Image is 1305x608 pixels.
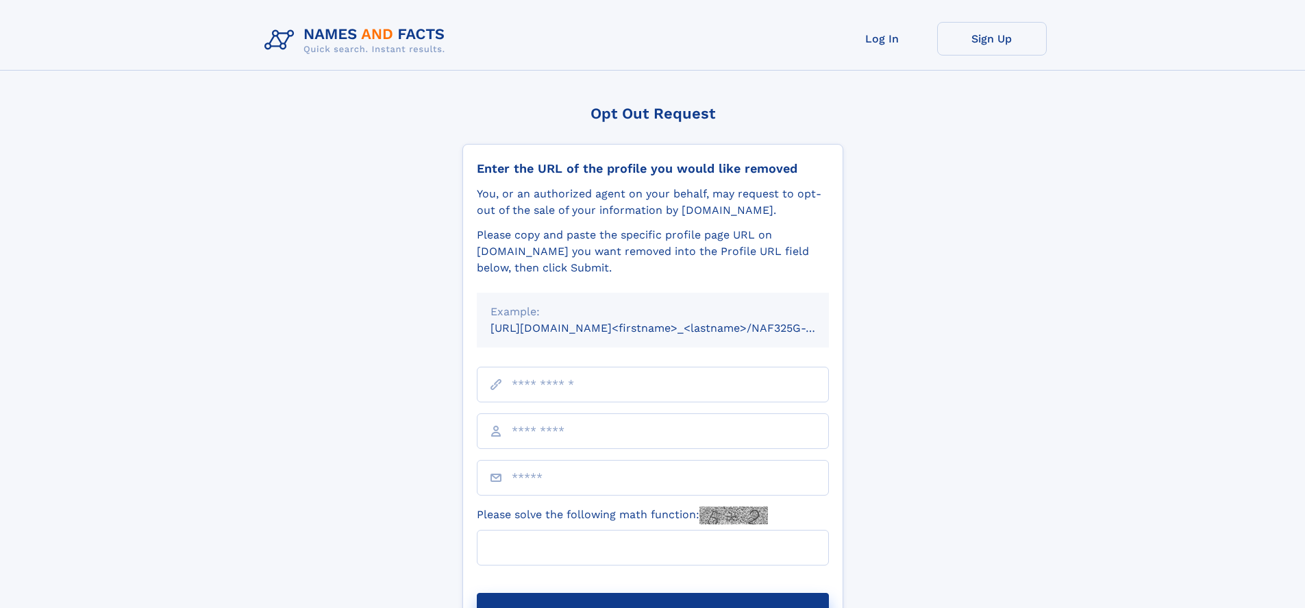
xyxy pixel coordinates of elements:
[477,161,829,176] div: Enter the URL of the profile you would like removed
[462,105,843,122] div: Opt Out Request
[490,304,815,320] div: Example:
[477,507,768,524] label: Please solve the following math function:
[828,22,937,56] a: Log In
[477,186,829,219] div: You, or an authorized agent on your behalf, may request to opt-out of the sale of your informatio...
[490,321,855,335] small: [URL][DOMAIN_NAME]<firstname>_<lastname>/NAF325G-xxxxxxxx
[259,22,456,59] img: Logo Names and Facts
[477,227,829,276] div: Please copy and paste the specific profile page URL on [DOMAIN_NAME] you want removed into the Pr...
[937,22,1047,56] a: Sign Up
